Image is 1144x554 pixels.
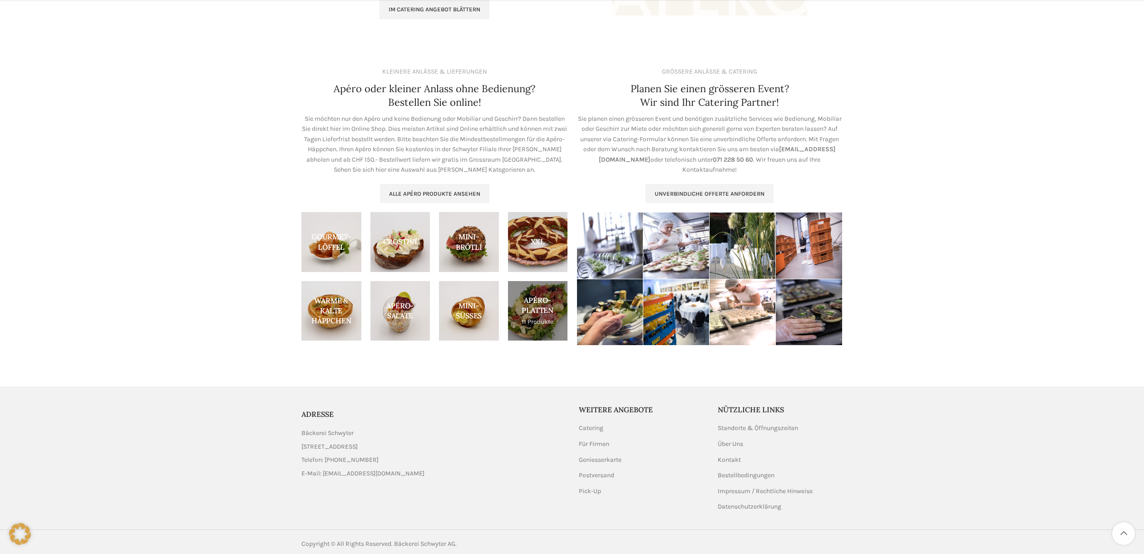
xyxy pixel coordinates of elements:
a: Pick-Up [579,487,602,496]
a: Product category mini-suesses [439,281,499,341]
a: List item link [301,469,565,479]
img: Professionelle Lieferung [776,213,842,279]
div: GRÖSSERE ANLÄSSE & CATERING [662,67,757,77]
a: Catering [579,424,604,433]
a: Scroll to top button [1112,522,1135,545]
a: Datenschutzerklärung [718,502,782,511]
span: 071 228 50 60 [713,156,753,163]
h4: Planen Sie einen grösseren Event? Wir sind Ihr Catering Partner! [631,82,789,110]
a: Impressum / Rechtliche Hinweise [718,487,814,496]
h4: Apéro oder kleiner Anlass ohne Bedienung? Bestellen Sie online! [334,82,535,110]
span: Unverbindliche Offerte anfordern [655,190,764,198]
a: Product category mini-broetli [439,212,499,272]
span: [EMAIL_ADDRESS][DOMAIN_NAME] [599,145,836,163]
p: Sie möchten nur den Apéro und keine Bedienung oder Mobiliar und Geschirr? Dann bestellen Sie dire... [301,114,567,175]
img: Mini-Brötli in der Vorbereitung [643,213,709,279]
a: Unverbindliche Offerte anfordern [646,184,774,203]
span: ADRESSE [301,410,334,419]
span: Im Catering Angebot blättern [389,6,480,13]
a: Postversand [579,471,615,480]
img: Gourmet-Löffel werden vorbereitet [577,213,643,279]
img: Mehrgang Dinner [643,279,709,345]
a: Kontakt [718,455,742,465]
a: Product category crostini [370,212,430,272]
span: Bäckerei Schwyter [301,428,354,438]
a: Standorte & Öffnungszeiten [718,424,799,433]
span: [STREET_ADDRESS] [301,442,358,452]
a: Product category gourmet-loeffel [301,212,361,272]
img: Mini-Brötli [776,279,842,345]
a: Product category apero-salate [370,281,430,341]
div: Copyright © All Rights Reserved. Bäckerei Schwyter AG. [301,539,567,549]
img: Catering-Anlass draussen [710,213,775,279]
a: Bestellbedingungen [718,471,775,480]
a: Product category xxl [508,212,568,272]
a: Für Firmen [579,440,610,449]
h5: Nützliche Links [718,405,843,415]
a: Über Uns [718,440,744,449]
img: Getränke mit Service [577,279,643,345]
a: Alle Apéro Produkte ansehen [380,184,489,203]
img: Mini-Desserts [710,279,775,345]
a: Geniesserkarte [579,455,622,465]
h5: Weitere Angebote [579,405,704,415]
span: Sie planen einen grösseren Event und benötigen zusätzliche Services wie Bedienung, Mobiliar oder ... [578,115,842,153]
a: Product category apero-platten [508,281,568,341]
a: Product category haeppchen [301,281,361,341]
span: Alle Apéro Produkte ansehen [389,190,480,198]
div: KLEINERE ANLÄSSE & LIEFERUNGEN [382,67,487,77]
span: oder telefonisch unter [651,156,713,163]
a: List item link [301,455,565,465]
